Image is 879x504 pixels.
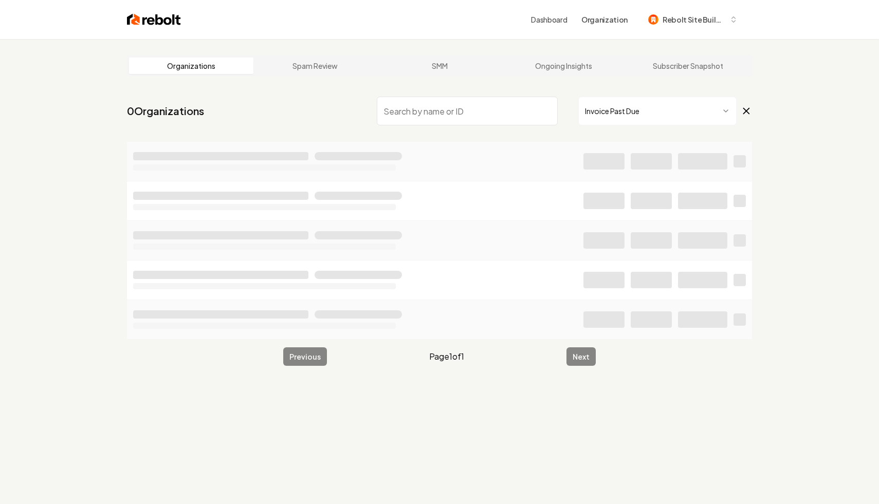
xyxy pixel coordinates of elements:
[663,14,725,25] span: Rebolt Site Builder
[502,58,626,74] a: Ongoing Insights
[377,58,502,74] a: SMM
[575,10,634,29] button: Organization
[253,58,378,74] a: Spam Review
[127,12,181,27] img: Rebolt Logo
[626,58,750,74] a: Subscriber Snapshot
[429,350,464,363] span: Page 1 of 1
[531,14,567,25] a: Dashboard
[129,58,253,74] a: Organizations
[127,104,204,118] a: 0Organizations
[377,97,558,125] input: Search by name or ID
[648,14,658,25] img: Rebolt Site Builder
